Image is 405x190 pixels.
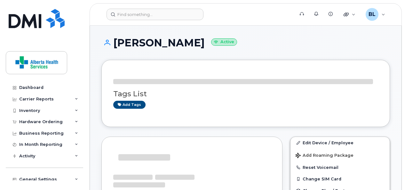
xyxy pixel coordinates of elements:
[113,90,378,98] h3: Tags List
[290,148,390,162] button: Add Roaming Package
[290,162,390,173] button: Reset Voicemail
[290,173,390,185] button: Change SIM Card
[211,38,237,46] small: Active
[296,153,353,159] span: Add Roaming Package
[113,101,146,109] a: Add tags
[101,37,390,48] h1: [PERSON_NAME]
[290,137,390,148] a: Edit Device / Employee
